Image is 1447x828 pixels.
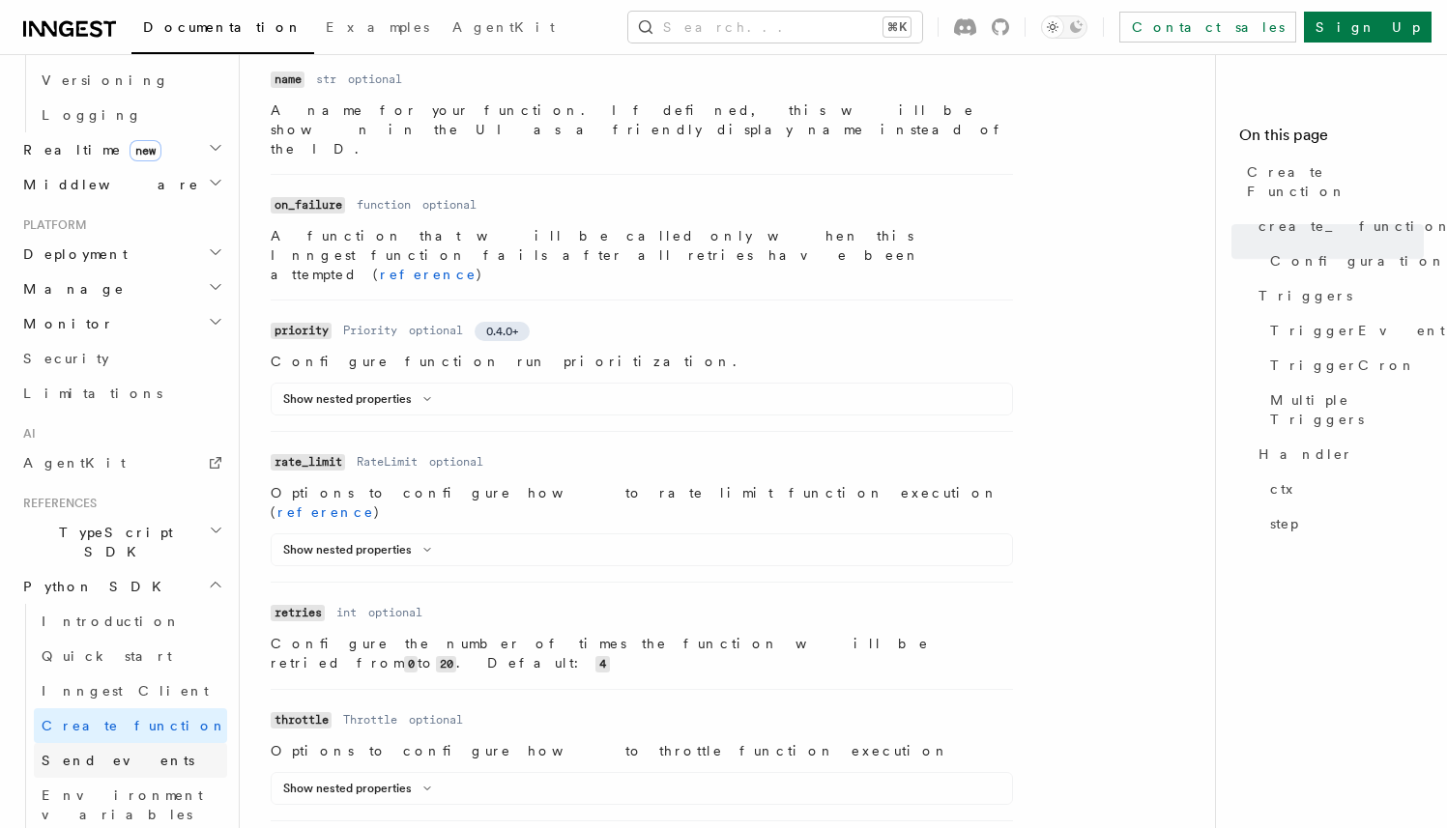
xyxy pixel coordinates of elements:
span: Triggers [1259,286,1352,305]
dd: optional [422,197,477,213]
button: Middleware [15,167,227,202]
span: AI [15,426,36,442]
span: Deployment [15,244,128,264]
span: Send events [42,753,194,768]
p: A function that will be called only when this Inngest function fails after all retries have been ... [271,226,1013,284]
a: Create Function [1239,155,1424,209]
span: Platform [15,217,87,233]
span: TriggerCron [1270,356,1416,375]
span: Logging [42,107,142,123]
button: Realtimenew [15,132,227,167]
h4: On this page [1239,124,1424,155]
button: Toggle dark mode [1041,15,1087,39]
a: Send events [34,743,227,778]
span: Python SDK [15,577,173,596]
button: Manage [15,271,227,306]
p: Configure function run prioritization. [271,352,1013,371]
a: Inngest Client [34,673,227,708]
dd: optional [409,712,463,728]
span: Configuration [1270,251,1446,271]
a: TriggerCron [1262,348,1424,383]
a: reference [277,504,374,520]
button: Monitor [15,306,227,341]
button: Deployment [15,237,227,271]
a: Configuration [1262,243,1424,278]
a: Security [15,341,227,376]
span: Realtime [15,140,161,159]
a: step [1262,506,1424,541]
code: 20 [436,656,456,672]
span: ctx [1270,479,1306,499]
a: Versioning [34,63,227,98]
span: Examples [326,19,429,35]
dd: optional [429,454,483,470]
button: Show nested properties [283,781,439,796]
button: Search...⌘K [628,12,922,43]
a: Limitations [15,376,227,411]
a: Contact sales [1119,12,1296,43]
span: Security [23,351,109,366]
span: Limitations [23,385,162,401]
a: Documentation [131,6,314,54]
a: Quick start [34,639,227,673]
dd: Throttle [343,712,397,728]
dd: optional [348,71,402,87]
dd: int [336,605,357,620]
a: create_function [1251,209,1424,243]
a: Triggers [1251,278,1424,313]
a: ctx [1262,471,1424,506]
dd: optional [368,605,422,620]
span: AgentKit [23,455,126,471]
dd: RateLimit [357,454,418,470]
span: Versioning [42,72,169,88]
code: on_failure [271,197,345,214]
a: AgentKit [441,6,566,52]
span: Introduction [42,614,181,629]
a: AgentKit [15,445,227,480]
span: Create Function [1247,162,1424,201]
span: Inngest Client [42,683,209,699]
span: Handler [1259,444,1353,464]
span: TypeScript SDK [15,523,209,561]
span: Documentation [143,19,303,35]
span: Manage [15,279,125,299]
span: References [15,496,97,511]
a: Multiple Triggers [1262,383,1424,437]
a: Examples [314,6,441,52]
span: step [1270,514,1298,533]
span: Middleware [15,175,199,194]
button: TypeScript SDK [15,515,227,569]
code: 0 [404,656,418,672]
p: Configure the number of times the function will be retried from to . Default: [271,634,1013,673]
button: Show nested properties [283,542,439,557]
a: Introduction [34,604,227,639]
a: reference [380,267,477,282]
code: name [271,71,304,88]
span: new [130,140,161,161]
code: throttle [271,712,332,728]
dd: Priority [343,323,397,338]
button: Python SDK [15,569,227,604]
kbd: ⌘K [883,17,911,37]
p: A name for your function. If defined, this will be shown in the UI as a friendly display name ins... [271,100,1013,158]
button: Show nested properties [283,391,439,407]
a: Sign Up [1304,12,1432,43]
a: Logging [34,98,227,132]
span: Create function [42,718,227,733]
span: Environment variables [42,787,203,822]
dd: optional [409,323,463,338]
span: 0.4.0+ [486,324,518,339]
a: TriggerEvent [1262,313,1424,348]
span: Monitor [15,314,114,333]
code: 4 [595,656,609,672]
a: Handler [1251,437,1424,471]
span: AgentKit [452,19,555,35]
dd: function [357,197,411,213]
span: TriggerEvent [1270,321,1445,340]
a: Create function [34,708,227,743]
dd: str [316,71,336,87]
code: priority [271,323,332,339]
code: rate_limit [271,454,345,471]
code: retries [271,605,325,621]
span: Quick start [42,648,172,664]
